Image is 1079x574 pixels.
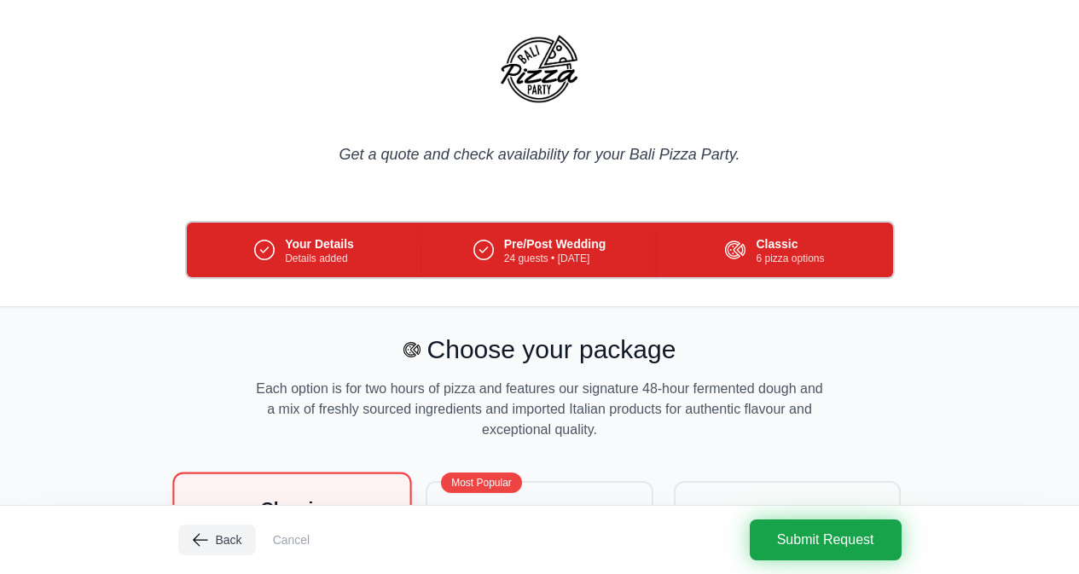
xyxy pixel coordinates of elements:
[285,235,354,252] h3: Your Details
[195,496,387,520] h3: Classic
[750,519,902,560] button: Submit Request
[178,525,256,555] button: Back
[504,235,606,252] h3: Pre/Post Wedding
[756,252,824,265] p: 6 pizza options
[756,235,824,252] h3: Classic
[696,503,879,527] h3: Premium
[178,334,902,365] h2: Choose your package
[254,240,275,260] img: Check
[285,252,354,265] p: Details added
[178,142,902,166] p: Get a quote and check availability for your Bali Pizza Party.
[448,503,631,527] h3: Specialty
[499,27,581,109] img: Bali Pizza Party
[725,240,745,260] img: Pizza
[403,341,421,358] img: Pizza
[441,473,522,493] div: Most Popular
[504,252,606,265] p: 24 guests • [DATE]
[192,531,209,548] img: Arrow Left
[777,530,874,550] span: Submit Request
[473,240,494,260] img: Check
[266,528,317,552] button: Cancel
[253,379,827,440] p: Each option is for two hours of pizza and features our signature 48-hour fermented dough and a mi...
[216,531,242,548] span: Back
